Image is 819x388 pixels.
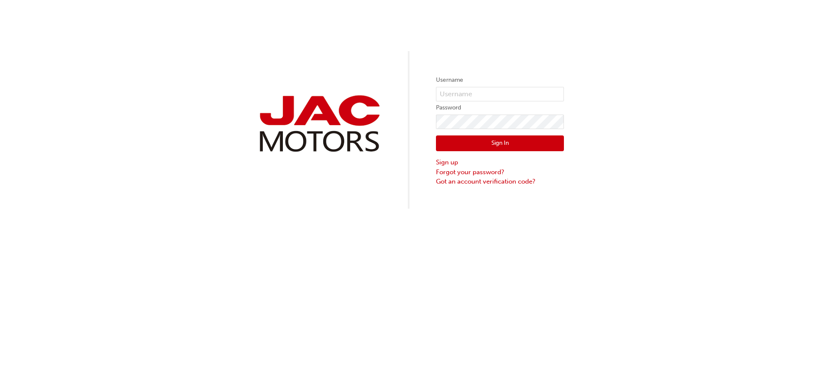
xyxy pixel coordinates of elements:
button: Sign In [436,135,564,152]
a: Got an account verification code? [436,177,564,187]
img: jac-portal [255,92,383,155]
a: Forgot your password? [436,167,564,177]
label: Username [436,75,564,85]
a: Sign up [436,158,564,167]
label: Password [436,103,564,113]
input: Username [436,87,564,101]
